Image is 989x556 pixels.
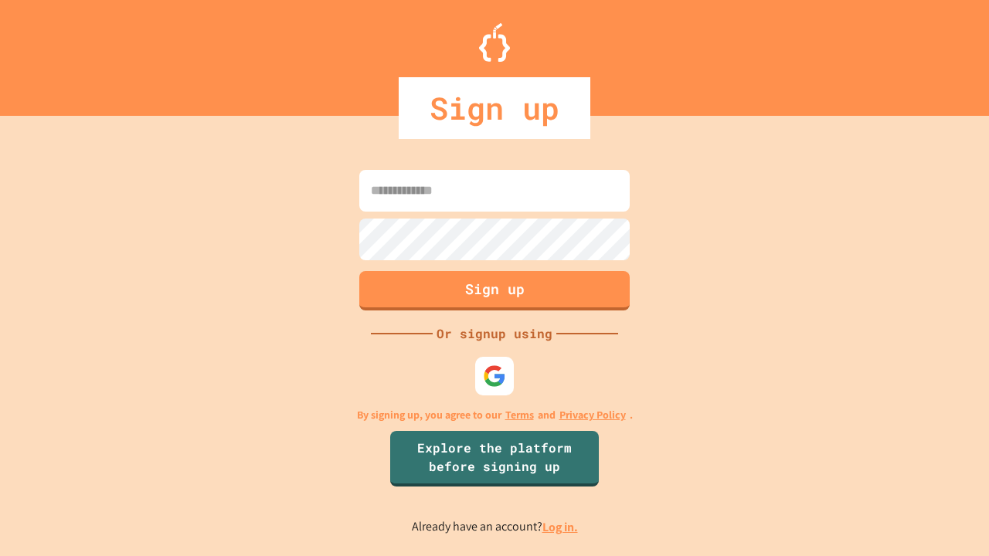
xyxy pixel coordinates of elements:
[359,271,630,310] button: Sign up
[433,324,556,343] div: Or signup using
[505,407,534,423] a: Terms
[399,77,590,139] div: Sign up
[479,23,510,62] img: Logo.svg
[357,407,633,423] p: By signing up, you agree to our and .
[390,431,599,486] a: Explore the platform before signing up
[559,407,626,423] a: Privacy Policy
[542,519,578,535] a: Log in.
[483,364,506,388] img: google-icon.svg
[412,517,578,537] p: Already have an account?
